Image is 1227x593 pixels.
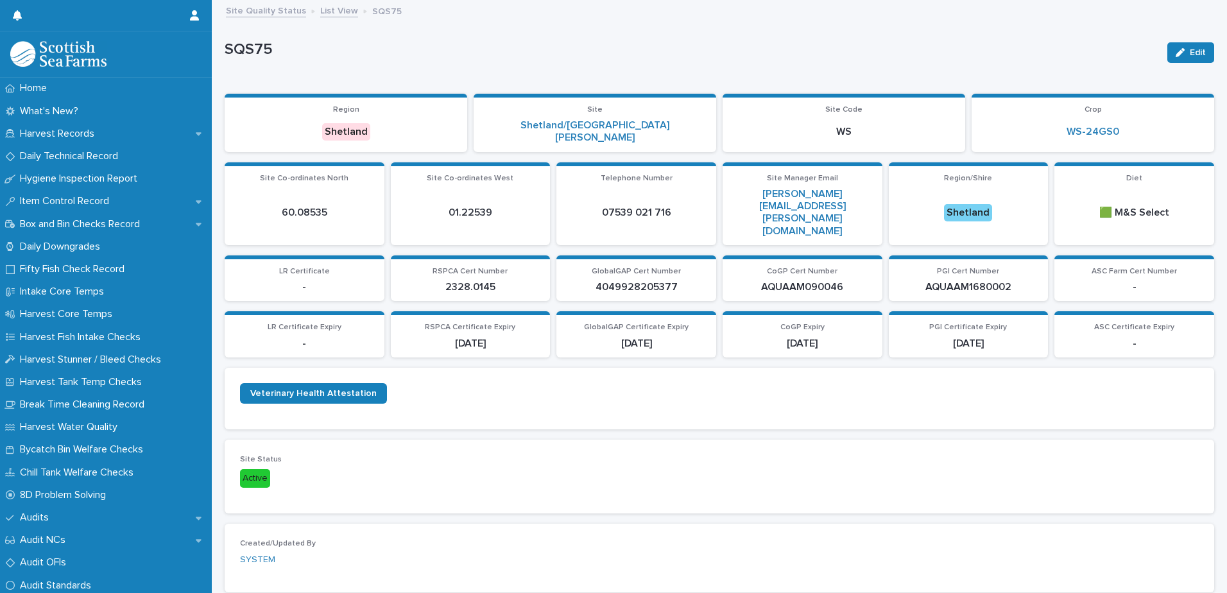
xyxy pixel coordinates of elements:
[1085,106,1102,114] span: Crop
[372,3,402,17] p: SQS75
[333,106,359,114] span: Region
[15,150,128,162] p: Daily Technical Record
[897,338,1041,350] p: [DATE]
[15,286,114,298] p: Intake Core Temps
[15,195,119,207] p: Item Control Record
[10,41,107,67] img: mMrefqRFQpe26GRNOUkG
[15,443,153,456] p: Bycatch Bin Welfare Checks
[564,281,708,293] p: 4049928205377
[250,389,377,398] span: Veterinary Health Attestation
[1062,207,1206,219] p: 🟩 M&S Select
[225,40,1157,59] p: SQS75
[1126,175,1142,182] span: Diet
[240,553,275,567] a: SYSTEM
[759,189,846,236] a: [PERSON_NAME][EMAIL_ADDRESS][PERSON_NAME][DOMAIN_NAME]
[15,263,135,275] p: Fifty Fish Check Record
[260,175,348,182] span: Site Co-ordinates North
[1062,338,1206,350] p: -
[587,106,603,114] span: Site
[564,207,708,219] p: 07539 021 716
[15,399,155,411] p: Break Time Cleaning Record
[232,207,377,219] p: 60.08535
[15,241,110,253] p: Daily Downgrades
[15,331,151,343] p: Harvest Fish Intake Checks
[564,338,708,350] p: [DATE]
[730,281,875,293] p: AQUAAM090046
[15,376,152,388] p: Harvest Tank Temp Checks
[425,323,515,331] span: RSPCA Certificate Expiry
[15,308,123,320] p: Harvest Core Temps
[15,421,128,433] p: Harvest Water Quality
[1062,281,1206,293] p: -
[268,323,341,331] span: LR Certificate Expiry
[322,123,370,141] div: Shetland
[937,268,999,275] span: PGI Cert Number
[15,218,150,230] p: Box and Bin Checks Record
[592,268,681,275] span: GlobalGAP Cert Number
[730,126,957,138] p: WS
[1167,42,1214,63] button: Edit
[897,281,1041,293] p: AQUAAM1680002
[240,456,282,463] span: Site Status
[15,173,148,185] p: Hygiene Inspection Report
[433,268,508,275] span: RSPCA Cert Number
[15,556,76,569] p: Audit OFIs
[240,383,387,404] a: Veterinary Health Attestation
[399,207,543,219] p: 01.22539
[944,204,992,221] div: Shetland
[240,469,270,488] div: Active
[232,338,377,350] p: -
[240,540,316,547] span: Created/Updated By
[399,338,543,350] p: [DATE]
[320,3,358,17] a: List View
[226,3,306,17] a: Site Quality Status
[15,128,105,140] p: Harvest Records
[1190,48,1206,57] span: Edit
[15,534,76,546] p: Audit NCs
[1067,126,1119,138] a: WS-24GS0
[279,268,330,275] span: LR Certificate
[929,323,1007,331] span: PGI Certificate Expiry
[767,175,838,182] span: Site Manager Email
[481,119,708,144] a: Shetland/[GEOGRAPHIC_DATA][PERSON_NAME]
[15,580,101,592] p: Audit Standards
[399,281,543,293] p: 2328.0145
[767,268,837,275] span: CoGP Cert Number
[584,323,689,331] span: GlobalGAP Certificate Expiry
[1094,323,1174,331] span: ASC Certificate Expiry
[15,467,144,479] p: Chill Tank Welfare Checks
[1092,268,1177,275] span: ASC Farm Cert Number
[15,82,57,94] p: Home
[15,489,116,501] p: 8D Problem Solving
[825,106,862,114] span: Site Code
[427,175,513,182] span: Site Co-ordinates West
[232,281,377,293] p: -
[15,354,171,366] p: Harvest Stunner / Bleed Checks
[601,175,673,182] span: Telephone Number
[15,105,89,117] p: What's New?
[730,338,875,350] p: [DATE]
[780,323,825,331] span: CoGP Expiry
[944,175,992,182] span: Region/Shire
[15,511,59,524] p: Audits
